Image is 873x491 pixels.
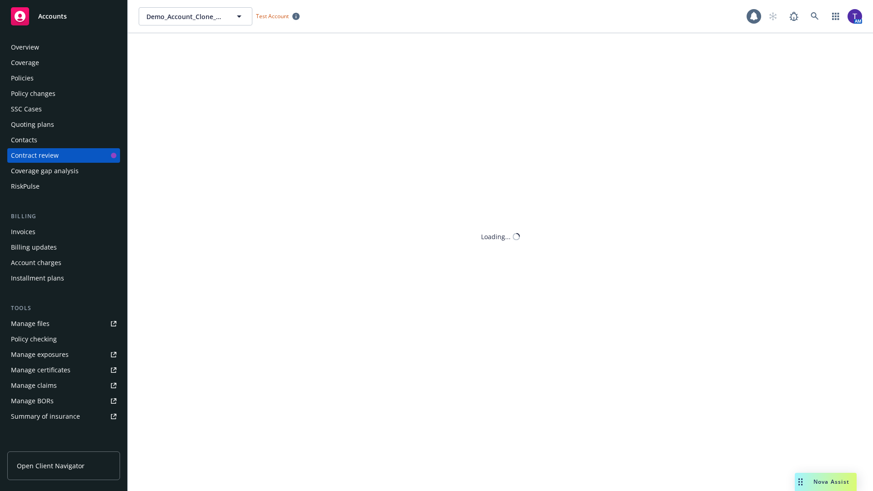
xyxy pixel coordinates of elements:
a: Policies [7,71,120,85]
div: Contract review [11,148,59,163]
a: Manage exposures [7,347,120,362]
div: Summary of insurance [11,409,80,424]
a: Policy checking [7,332,120,346]
span: Test Account [256,12,289,20]
div: Policies [11,71,34,85]
span: Nova Assist [813,478,849,486]
div: Overview [11,40,39,55]
a: Summary of insurance [7,409,120,424]
div: Manage exposures [11,347,69,362]
img: photo [848,9,862,24]
span: Open Client Navigator [17,461,85,471]
a: Switch app [827,7,845,25]
div: Manage BORs [11,394,54,408]
div: Billing updates [11,240,57,255]
a: Billing updates [7,240,120,255]
div: Policy changes [11,86,55,101]
div: Account charges [11,256,61,270]
div: Tools [7,304,120,313]
a: Manage certificates [7,363,120,377]
a: Policy changes [7,86,120,101]
div: Manage claims [11,378,57,393]
button: Nova Assist [795,473,857,491]
div: Drag to move [795,473,806,491]
a: Start snowing [764,7,782,25]
a: Installment plans [7,271,120,286]
a: Accounts [7,4,120,29]
a: Search [806,7,824,25]
div: Billing [7,212,120,221]
a: Invoices [7,225,120,239]
div: SSC Cases [11,102,42,116]
a: Report a Bug [785,7,803,25]
a: Account charges [7,256,120,270]
a: Coverage gap analysis [7,164,120,178]
div: Policy checking [11,332,57,346]
div: Contacts [11,133,37,147]
a: RiskPulse [7,179,120,194]
a: Manage BORs [7,394,120,408]
div: Analytics hub [7,442,120,451]
div: RiskPulse [11,179,40,194]
a: Contacts [7,133,120,147]
a: Quoting plans [7,117,120,132]
div: Manage files [11,316,50,331]
span: Accounts [38,13,67,20]
a: Contract review [7,148,120,163]
a: Manage files [7,316,120,331]
div: Quoting plans [11,117,54,132]
span: Demo_Account_Clone_QA_CR_Tests_Prospect [146,12,225,21]
div: Coverage [11,55,39,70]
button: Demo_Account_Clone_QA_CR_Tests_Prospect [139,7,252,25]
span: Test Account [252,11,303,21]
a: Overview [7,40,120,55]
a: Coverage [7,55,120,70]
a: Manage claims [7,378,120,393]
div: Invoices [11,225,35,239]
div: Manage certificates [11,363,70,377]
div: Coverage gap analysis [11,164,79,178]
a: SSC Cases [7,102,120,116]
div: Loading... [481,232,511,241]
div: Installment plans [11,271,64,286]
